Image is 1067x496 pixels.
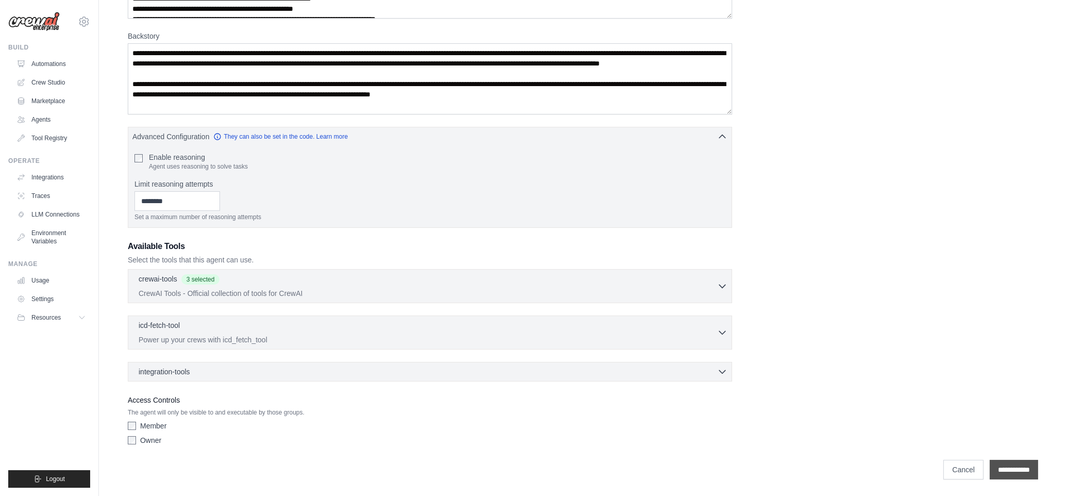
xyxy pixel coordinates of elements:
[8,470,90,488] button: Logout
[132,274,727,299] button: crewai-tools 3 selected CrewAI Tools - Official collection of tools for CrewAI
[139,288,717,299] p: CrewAI Tools - Official collection of tools for CrewAI
[128,408,732,417] p: The agent will only be visible to and executable by those groups.
[181,274,220,285] span: 3 selected
[140,421,166,431] label: Member
[128,240,732,253] h3: Available Tools
[134,213,725,221] p: Set a maximum number of reasoning attempts
[12,225,90,250] a: Environment Variables
[139,367,190,377] span: integration-tools
[8,157,90,165] div: Operate
[12,169,90,186] a: Integrations
[8,12,60,31] img: Logo
[149,152,248,162] label: Enable reasoning
[12,74,90,91] a: Crew Studio
[12,291,90,307] a: Settings
[139,320,180,330] p: icd-fetch-tool
[139,274,177,284] p: crewai-tools
[140,435,161,445] label: Owner
[128,31,732,41] label: Backstory
[12,93,90,109] a: Marketplace
[8,260,90,268] div: Manage
[213,133,348,141] a: They can also be set in the code. Learn more
[12,111,90,128] a: Agents
[128,394,732,406] label: Access Controls
[132,131,209,142] span: Advanced Configuration
[128,127,732,146] button: Advanced Configuration They can also be set in the code. Learn more
[132,320,727,345] button: icd-fetch-tool Power up your crews with icd_fetch_tool
[31,313,61,322] span: Resources
[12,272,90,289] a: Usage
[46,475,65,483] span: Logout
[128,255,732,265] p: Select the tools that this agent can use.
[132,367,727,377] button: integration-tools
[8,43,90,52] div: Build
[943,460,984,480] a: Cancel
[12,130,90,146] a: Tool Registry
[12,56,90,72] a: Automations
[149,162,248,171] p: Agent uses reasoning to solve tasks
[12,206,90,223] a: LLM Connections
[12,188,90,204] a: Traces
[12,309,90,326] button: Resources
[139,335,717,345] p: Power up your crews with icd_fetch_tool
[134,179,725,189] label: Limit reasoning attempts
